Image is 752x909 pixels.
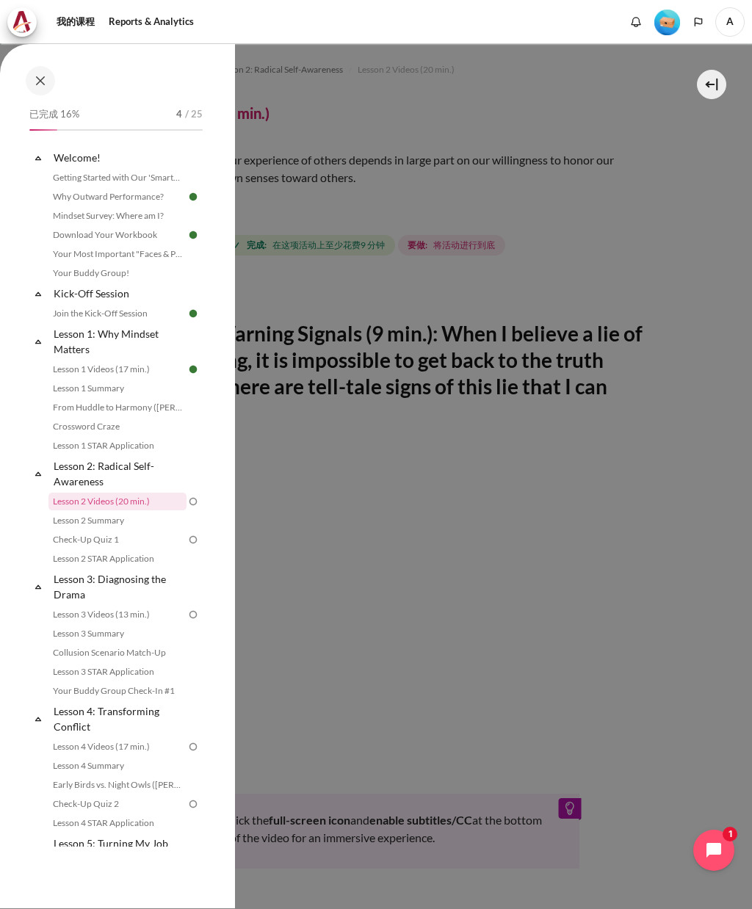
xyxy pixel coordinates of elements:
[48,738,187,756] a: Lesson 4 Videos (17 min.)
[654,10,680,35] img: 等级 #1
[48,207,187,225] a: Mindset Survey: Where am I?
[48,380,187,397] a: Lesson 1 Summary
[48,169,187,186] a: Getting Started with Our 'Smart-Learning' Platform
[48,399,187,416] a: From Huddle to Harmony ([PERSON_NAME] Story)
[187,797,200,811] img: 待办事项
[31,286,46,301] span: 折叠
[185,107,203,122] span: / 25
[51,569,187,604] a: Lesson 3: Diagnosing the Drama
[31,579,46,594] span: 折叠
[48,361,187,378] a: Lesson 1 Videos (17 min.)
[48,493,187,510] a: Lesson 2 Videos (20 min.)
[187,363,200,376] img: 完毕
[48,795,187,813] a: Check-Up Quiz 2
[187,190,200,203] img: 完毕
[51,7,100,37] a: 我的课程
[7,7,44,37] a: Architeck Architeck
[687,11,709,33] button: Languages
[29,107,79,122] span: 已完成 16%
[48,245,187,263] a: Your Most Important "Faces & Places"
[48,814,187,832] a: Lesson 4 STAR Application
[48,512,187,529] a: Lesson 2 Summary
[51,456,187,491] a: Lesson 2: Radical Self-Awareness
[51,148,187,167] a: Welcome!
[187,495,200,508] img: 待办事项
[51,701,187,736] a: Lesson 4: Transforming Conflict
[51,324,187,359] a: Lesson 1: Why Mindset Matters
[48,682,187,700] a: Your Buddy Group Check-In #1
[104,7,199,37] a: Reports & Analytics
[48,550,187,568] a: Lesson 2 STAR Application
[31,466,46,481] span: 折叠
[51,283,187,303] a: Kick-Off Session
[187,307,200,320] img: 完毕
[625,11,647,33] div: 显示没有新通知的通知窗口
[31,711,46,726] span: 折叠
[48,757,187,775] a: Lesson 4 Summary
[48,663,187,681] a: Lesson 3 STAR Application
[48,625,187,642] a: Lesson 3 Summary
[12,11,32,33] img: Architeck
[48,305,187,322] a: Join the Kick-Off Session
[48,226,187,244] a: Download Your Workbook
[48,418,187,435] a: Crossword Craze
[48,531,187,548] a: Check-Up Quiz 1
[48,644,187,662] a: Collusion Scenario Match-Up
[176,107,182,122] span: 4
[51,833,187,869] a: Lesson 5: Turning My Job Outward
[654,8,680,35] div: 等级 #1
[48,606,187,623] a: Lesson 3 Videos (13 min.)
[31,844,46,858] span: 折叠
[48,188,187,206] a: Why Outward Performance?
[31,151,46,165] span: 折叠
[715,7,745,37] a: 用户菜单
[187,740,200,753] img: 待办事项
[187,608,200,621] img: 待办事项
[187,533,200,546] img: 待办事项
[48,264,187,282] a: Your Buddy Group!
[31,334,46,349] span: 折叠
[29,129,57,131] div: 16%
[187,228,200,242] img: 完毕
[648,8,686,35] a: 等级 #1
[48,776,187,794] a: Early Birds vs. Night Owls ([PERSON_NAME] Story)
[48,437,187,454] a: Lesson 1 STAR Application
[715,7,745,37] span: A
